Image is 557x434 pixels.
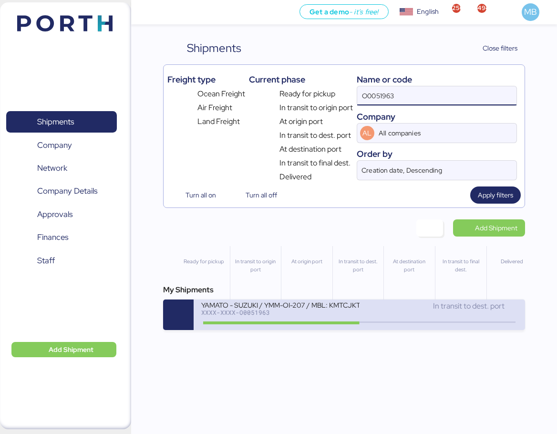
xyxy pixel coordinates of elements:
[6,204,117,226] a: Approvals
[167,73,245,86] div: Freight type
[37,230,68,244] span: Finances
[197,102,232,114] span: Air Freight
[187,40,241,57] div: Shipments
[357,110,517,123] div: Company
[163,284,525,296] div: My Shipments
[49,344,93,355] span: Add Shipment
[524,6,537,18] span: MB
[37,184,97,198] span: Company Details
[6,157,117,179] a: Network
[362,128,371,138] span: AL
[470,186,521,204] button: Apply filters
[137,4,153,21] button: Menu
[279,171,311,183] span: Delivered
[6,250,117,272] a: Staff
[6,134,117,156] a: Company
[357,147,517,160] div: Order by
[478,189,513,201] span: Apply filters
[453,219,525,237] a: Add Shipment
[285,258,328,266] div: At origin port
[279,144,341,155] span: At destination port
[357,73,517,86] div: Name or code
[197,116,240,127] span: Land Freight
[417,7,439,17] div: English
[197,88,245,100] span: Ocean Freight
[377,124,490,143] input: AL
[6,227,117,248] a: Finances
[463,40,525,57] button: Close filters
[234,258,277,274] div: In transit to origin port
[227,186,285,204] button: Turn all off
[475,222,517,234] span: Add Shipment
[279,130,351,141] span: In transit to dest. port
[37,161,67,175] span: Network
[491,258,534,266] div: Delivered
[279,102,353,114] span: In transit to origin port
[246,189,277,201] span: Turn all off
[201,300,360,309] div: YAMATO - SUZUKI / YMM-OI-207 / MBL: KMTCJKT5210744 / HBL: YIFFW0155195 / FCL
[11,342,116,357] button: Add Shipment
[433,301,505,311] span: In transit to dest. port
[37,207,72,221] span: Approvals
[249,73,352,86] div: Current phase
[337,258,380,274] div: In transit to dest. port
[201,309,360,316] div: XXXX-XXXX-O0051963
[388,258,431,274] div: At destination port
[37,138,72,152] span: Company
[483,42,517,54] span: Close filters
[439,258,482,274] div: In transit to final dest.
[182,258,226,266] div: Ready for pickup
[186,189,216,201] span: Turn all on
[167,186,224,204] button: Turn all on
[37,115,74,129] span: Shipments
[6,180,117,202] a: Company Details
[6,111,117,133] a: Shipments
[279,88,335,100] span: Ready for pickup
[279,157,351,169] span: In transit to final dest.
[279,116,323,127] span: At origin port
[37,254,55,268] span: Staff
